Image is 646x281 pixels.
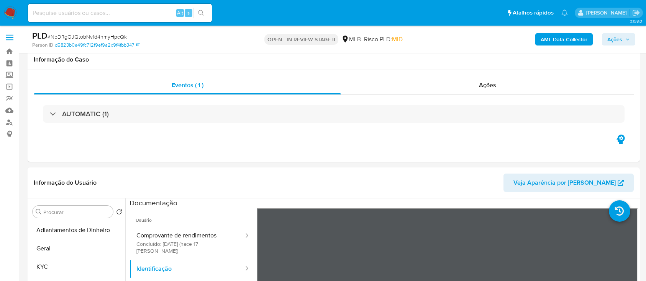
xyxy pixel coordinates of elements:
span: MID [392,35,403,44]
input: Pesquise usuários ou casos... [28,8,212,18]
b: AML Data Collector [541,33,587,45]
h1: Informação do Caso [34,56,634,63]
a: Notificações [561,10,568,16]
span: Ações [607,33,622,45]
b: Person ID [32,42,53,49]
button: Procurar [36,209,42,215]
div: AUTOMATIC (1) [43,105,625,123]
a: Sair [632,9,640,17]
button: Veja Aparência por [PERSON_NAME] [503,174,634,192]
a: d5823b0e49fc712f9ef9a2c9f4fbb347 [55,42,139,49]
button: Retornar ao pedido padrão [116,209,122,217]
button: AML Data Collector [535,33,593,45]
b: PLD [32,29,48,42]
span: s [187,9,190,16]
span: Ações [479,81,496,89]
span: Eventos ( 1 ) [172,81,203,89]
button: KYC [30,258,125,276]
div: MLB [341,35,361,44]
button: search-icon [193,8,209,18]
span: Atalhos rápidos [513,9,554,17]
button: Geral [30,239,125,258]
h3: AUTOMATIC (1) [62,110,109,118]
h1: Informação do Usuário [34,179,97,187]
span: Alt [177,9,183,16]
input: Procurar [43,209,110,216]
p: carlos.guerra@mercadopago.com.br [586,9,630,16]
span: Risco PLD: [364,35,403,44]
button: Adiantamentos de Dinheiro [30,221,125,239]
span: # NbDRgOJQtobNvfd4hmyHpcQk [48,33,127,41]
p: OPEN - IN REVIEW STAGE II [264,34,338,45]
span: Veja Aparência por [PERSON_NAME] [513,174,616,192]
button: Ações [602,33,635,45]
